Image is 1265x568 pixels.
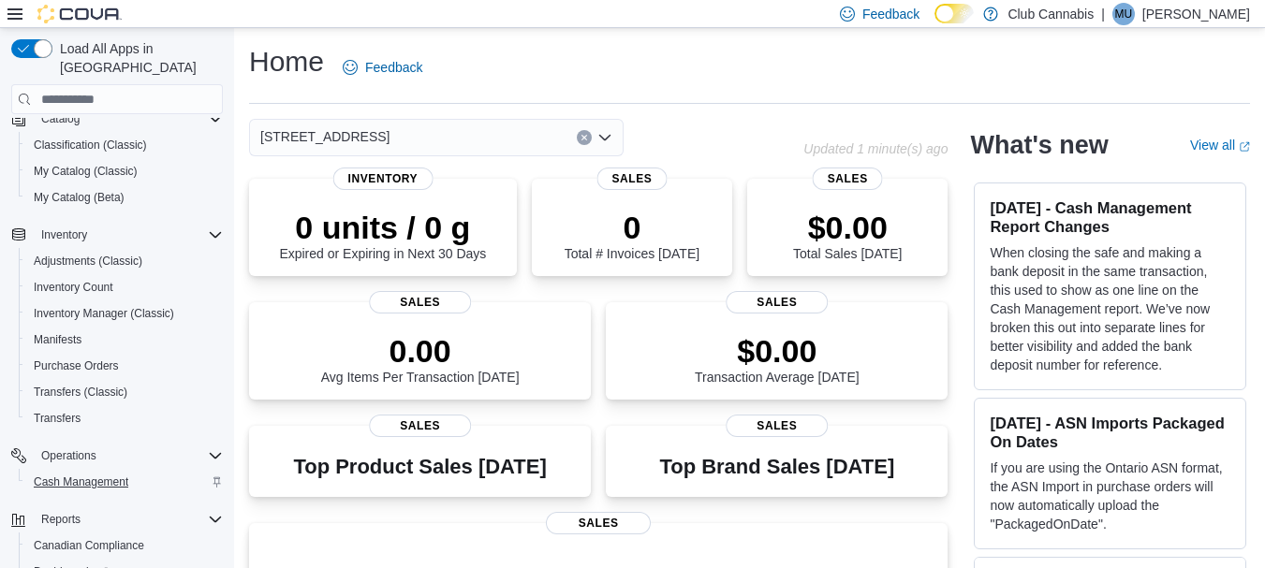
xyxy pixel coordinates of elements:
span: Transfers [34,411,81,426]
p: 0 [565,209,699,246]
span: Transfers [26,407,223,430]
h3: Top Product Sales [DATE] [293,456,546,478]
span: Sales [813,167,883,190]
p: | [1101,3,1105,25]
button: Adjustments (Classic) [19,248,230,274]
span: Catalog [34,108,223,130]
span: Sales [726,291,829,313]
span: Sales [546,512,651,534]
span: Classification (Classic) [26,134,223,156]
span: Sales [726,415,829,437]
span: Adjustments (Classic) [26,250,223,272]
span: Load All Apps in [GEOGRAPHIC_DATA] [52,39,223,77]
h2: What's new [970,130,1108,160]
a: Classification (Classic) [26,134,154,156]
h3: Top Brand Sales [DATE] [659,456,894,478]
span: Canadian Compliance [26,534,223,557]
div: Avg Items Per Transaction [DATE] [321,332,520,385]
span: My Catalog (Classic) [34,164,138,179]
span: Operations [34,444,223,467]
span: Inventory [34,224,223,246]
span: Transfers (Classic) [34,385,127,400]
button: Classification (Classic) [19,132,230,158]
button: Cash Management [19,469,230,495]
a: Inventory Manager (Classic) [26,302,182,325]
a: Inventory Count [26,276,121,299]
span: Dark Mode [934,23,935,24]
div: Total Sales [DATE] [793,209,902,261]
h1: Home [249,43,324,80]
span: Inventory Manager (Classic) [26,302,223,325]
span: Sales [369,291,472,313]
span: Classification (Classic) [34,138,147,153]
span: Reports [41,512,81,527]
a: Canadian Compliance [26,534,152,557]
button: Inventory [34,224,95,246]
span: Sales [369,415,472,437]
span: My Catalog (Beta) [34,190,125,205]
button: Inventory Count [19,274,230,300]
span: Feedback [862,5,919,23]
span: [STREET_ADDRESS] [260,125,390,148]
input: Dark Mode [934,4,974,23]
span: Sales [596,167,667,190]
a: Transfers [26,407,88,430]
a: Adjustments (Classic) [26,250,150,272]
h3: [DATE] - ASN Imports Packaged On Dates [990,414,1230,451]
button: Operations [34,444,104,467]
a: Feedback [335,49,430,86]
div: Mavis Upson [1112,3,1135,25]
span: My Catalog (Beta) [26,186,223,209]
button: My Catalog (Classic) [19,158,230,184]
div: Expired or Expiring in Next 30 Days [279,209,486,261]
button: Catalog [4,106,230,132]
button: Transfers [19,405,230,431]
button: Inventory Manager (Classic) [19,300,230,327]
a: View allExternal link [1190,138,1250,153]
span: Reports [34,508,223,531]
span: Inventory [41,227,87,242]
div: Total # Invoices [DATE] [565,209,699,261]
h3: [DATE] - Cash Management Report Changes [990,198,1230,236]
button: Open list of options [597,130,612,145]
span: Feedback [365,58,422,77]
p: If you are using the Ontario ASN format, the ASN Import in purchase orders will now automatically... [990,459,1230,533]
button: Reports [34,508,88,531]
button: Transfers (Classic) [19,379,230,405]
p: [PERSON_NAME] [1142,3,1250,25]
span: Manifests [26,328,223,351]
p: 0 units / 0 g [279,209,486,246]
span: Inventory [333,167,434,190]
span: Manifests [34,332,81,347]
span: Purchase Orders [34,358,119,373]
p: $0.00 [695,332,860,370]
span: Catalog [41,111,80,126]
img: Cova [37,5,122,23]
span: Inventory Count [34,280,113,295]
span: Inventory Count [26,276,223,299]
button: Purchase Orders [19,353,230,379]
span: Purchase Orders [26,355,223,377]
button: Catalog [34,108,87,130]
div: Transaction Average [DATE] [695,332,860,385]
p: $0.00 [793,209,902,246]
span: Canadian Compliance [34,538,144,553]
button: Reports [4,506,230,532]
p: Updated 1 minute(s) ago [803,141,948,156]
button: Canadian Compliance [19,532,230,559]
span: MU [1115,3,1133,25]
a: Purchase Orders [26,355,126,377]
p: When closing the safe and making a bank deposit in the same transaction, this used to show as one... [990,243,1230,374]
span: Adjustments (Classic) [34,254,142,269]
span: My Catalog (Classic) [26,160,223,182]
p: 0.00 [321,332,520,370]
button: My Catalog (Beta) [19,184,230,211]
a: Transfers (Classic) [26,381,135,403]
button: Operations [4,443,230,469]
span: Operations [41,448,96,463]
a: Manifests [26,328,89,351]
span: Cash Management [34,474,128,489]
svg: External link [1239,141,1250,153]
a: Cash Management [26,471,136,493]
a: My Catalog (Classic) [26,160,145,182]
